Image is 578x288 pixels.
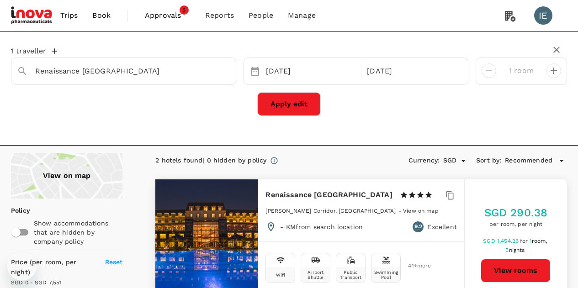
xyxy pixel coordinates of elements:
[363,63,461,80] div: [DATE]
[288,10,316,21] span: Manage
[35,64,205,78] input: Search cities, hotels, work locations
[229,70,231,72] button: Open
[11,206,17,215] p: Policy
[532,238,547,244] span: room,
[105,258,123,266] span: Reset
[534,6,552,25] div: IE
[338,270,363,280] div: Public Transport
[530,238,549,244] span: 1
[280,222,363,231] p: - KM from search location
[481,259,551,283] button: View rooms
[484,220,548,229] span: per room, per night
[7,251,37,281] iframe: Button to launch messaging window
[11,47,57,56] button: 1 traveller
[509,247,525,253] span: nights
[265,189,392,201] h6: Renaissance [GEOGRAPHIC_DATA]
[155,156,266,166] div: 2 hotels found | 0 hidden by policy
[414,222,422,231] span: 9.2
[257,92,321,116] button: Apply edit
[408,263,422,269] span: 41 + more
[11,153,122,199] a: View on map
[265,208,396,214] span: [PERSON_NAME] Corridor, [GEOGRAPHIC_DATA]
[205,10,234,21] span: Reports
[483,238,520,244] span: SGD 1,454.26
[505,247,526,253] span: 5
[403,207,439,214] a: View on map
[520,238,529,244] span: for
[11,279,62,286] span: SGD 0 - SGD 7,551
[504,63,539,78] input: Add rooms
[398,208,403,214] span: -
[505,156,552,166] span: Recommended
[262,63,360,80] div: [DATE]
[373,270,398,280] div: Swimming Pool
[403,208,439,214] span: View on map
[427,222,456,231] p: Excellent
[11,5,53,26] img: iNova Pharmaceuticals
[11,257,95,278] h6: Price (per room, per night)
[546,63,561,78] button: decrease
[476,156,501,166] h6: Sort by :
[408,156,440,166] h6: Currency :
[145,10,191,21] span: Approvals
[92,10,111,21] span: Book
[60,10,78,21] span: Trips
[457,154,470,167] button: Open
[180,5,189,15] span: 5
[303,270,328,280] div: Airport Shuttle
[484,205,548,220] h5: SGD 290.38
[276,272,286,278] div: Wifi
[34,219,122,246] p: Show accommodations that are hidden by company policy
[249,10,273,21] span: People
